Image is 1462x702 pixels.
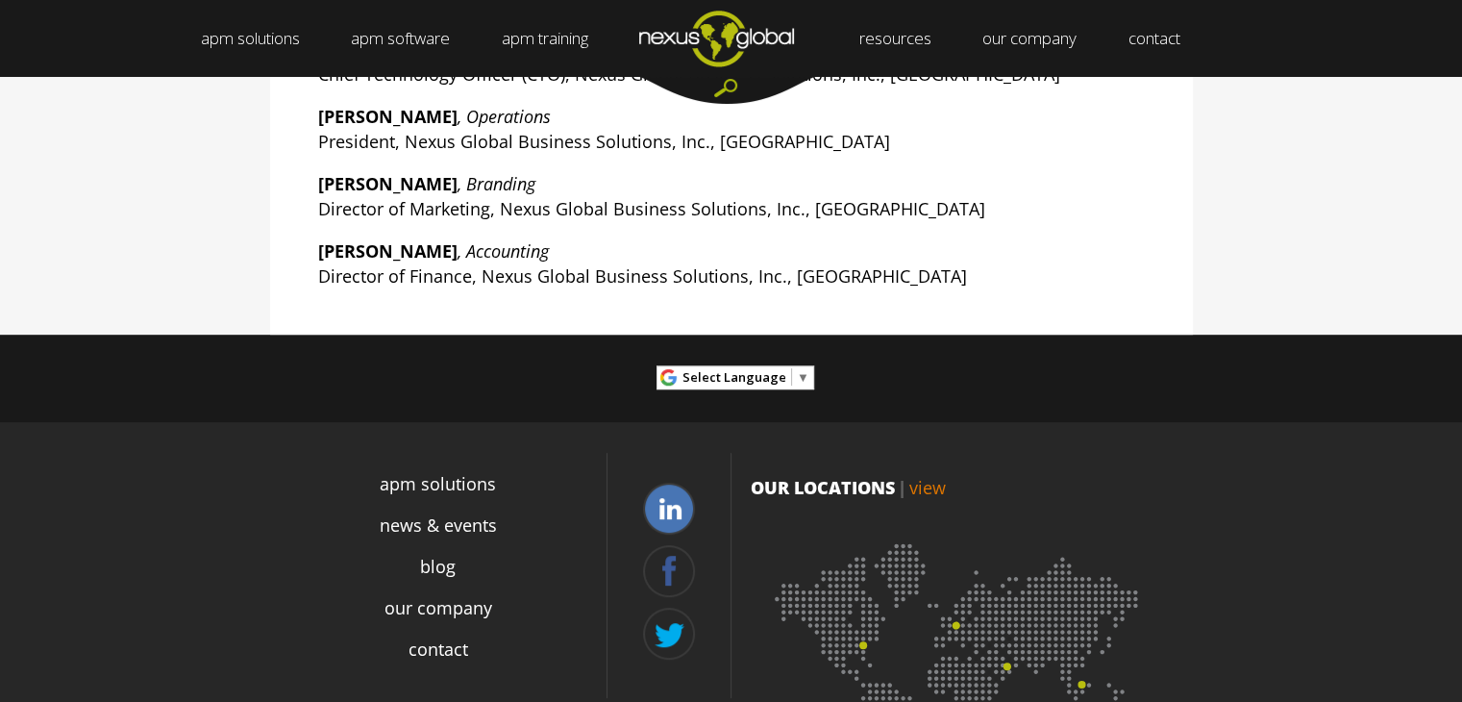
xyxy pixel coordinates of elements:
p: OUR LOCATIONS [751,475,1174,500]
a: news & events [380,513,497,539]
a: Select Language​ [682,363,809,392]
a: our company [384,595,492,621]
a: apm solutions [380,471,496,497]
span: ​ [791,368,792,386]
strong: [PERSON_NAME] [318,105,458,128]
em: , Branding [458,172,535,195]
span: | [898,476,906,499]
em: , Operations [458,105,551,128]
a: view [909,476,946,499]
strong: [PERSON_NAME] [318,239,458,263]
span: Director of Finance, Nexus Global Business Solutions, Inc., [GEOGRAPHIC_DATA] [318,264,967,288]
span: Director of Marketing, Nexus Global Business Solutions, Inc., [GEOGRAPHIC_DATA] [318,197,985,220]
span: Select Language [682,368,786,386]
strong: [PERSON_NAME] [318,172,458,195]
span: ▼ [797,368,809,386]
a: contact [409,637,468,663]
span: President, Nexus Global Business Solutions, Inc., [GEOGRAPHIC_DATA] [318,130,890,153]
span: Chief Technology Officer (CTO), Nexus Global Business Solutions, Inc., [GEOGRAPHIC_DATA] [318,63,1060,86]
a: blog [420,554,456,580]
em: , Accounting [458,239,549,263]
